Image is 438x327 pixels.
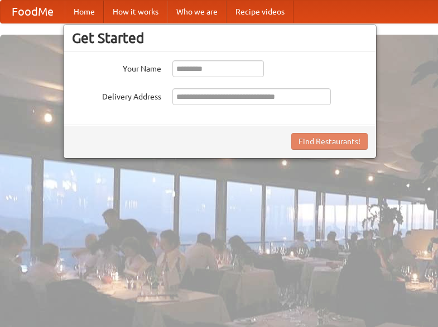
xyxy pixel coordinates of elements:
[65,1,104,23] a: Home
[291,133,368,150] button: Find Restaurants!
[167,1,227,23] a: Who we are
[1,1,65,23] a: FoodMe
[72,60,161,74] label: Your Name
[104,1,167,23] a: How it works
[227,1,293,23] a: Recipe videos
[72,88,161,102] label: Delivery Address
[72,30,368,46] h3: Get Started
